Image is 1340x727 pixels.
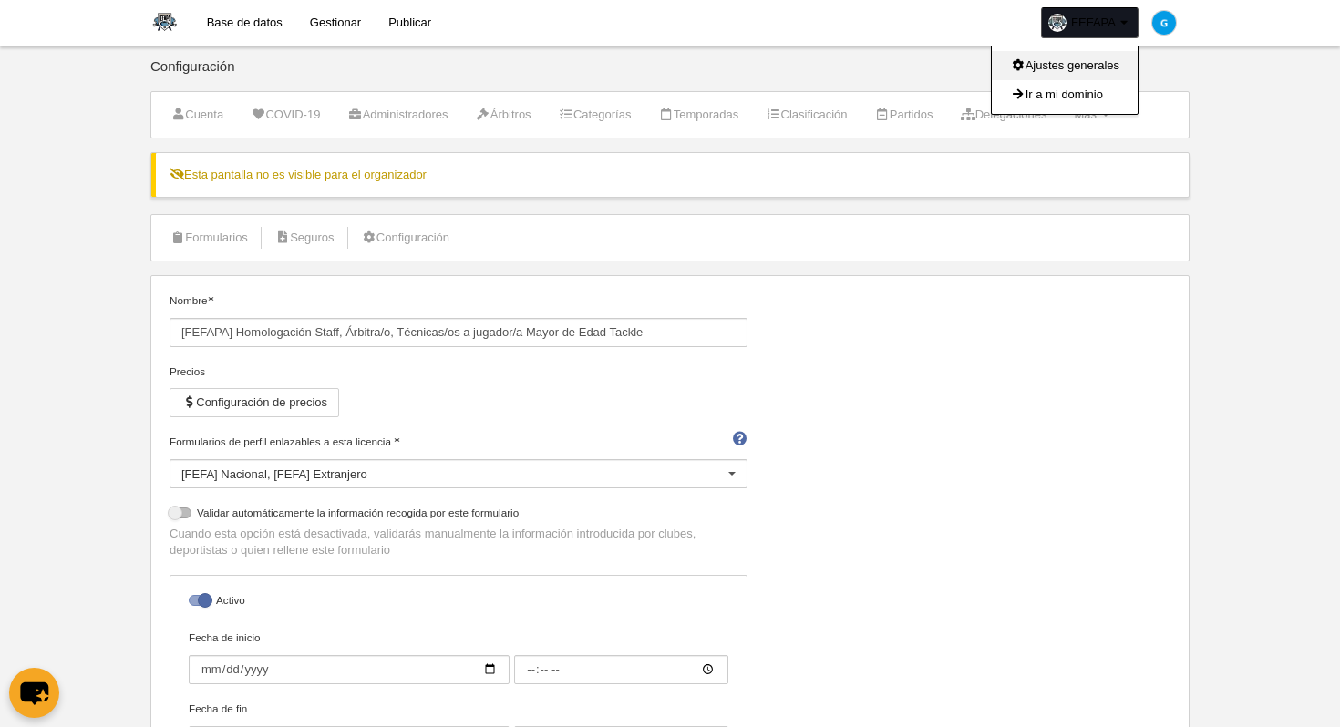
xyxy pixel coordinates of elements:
p: Cuando esta opción está desactivada, validarás manualmente la información introducida por clubes,... [170,526,747,558]
div: Precios [170,363,747,380]
input: Fecha de inicio [514,655,728,684]
a: FEFAPA [1041,7,1139,38]
input: Fecha de inicio [189,655,510,684]
label: Activo [189,592,728,613]
a: Temporadas [648,101,748,128]
div: Configuración [150,59,1190,91]
button: chat-button [9,668,59,718]
label: Validar automáticamente la información recogida por este formulario [170,505,747,526]
label: Fecha de inicio [189,630,728,684]
a: Partidos [865,101,943,128]
div: Esta pantalla no es visible para el organizador [150,152,1190,198]
a: Seguros [265,224,345,251]
a: Cuenta [160,101,233,128]
a: Delegaciones [950,101,1057,128]
i: Obligatorio [394,437,399,443]
img: c2l6ZT0zMHgzMCZmcz05JnRleHQ9RyZiZz0wMzliZTU%3D.png [1152,11,1176,35]
i: Obligatorio [208,296,213,302]
img: OaThJ7yPnDSw.30x30.jpg [1048,14,1067,32]
a: Categorías [549,101,642,128]
a: Administradores [337,101,458,128]
span: FEFAPA [1071,14,1116,32]
img: FEFAPA [151,11,179,33]
span: [FEFA] Extranjero [273,467,367,481]
a: COVID-19 [241,101,330,128]
span: Más [1074,108,1097,121]
a: Formularios [160,224,258,251]
input: Nombre [170,318,747,347]
button: Configuración de precios [170,388,339,417]
a: Configuración [352,224,459,251]
a: Ajustes generales [992,51,1138,80]
a: Árbitros [466,101,541,128]
label: Nombre [170,292,747,347]
label: Formularios de perfil enlazables a esta licencia [170,434,747,450]
a: Ir a mi dominio [992,80,1138,109]
a: Clasificación [756,101,857,128]
span: [FEFA] Nacional [181,467,267,481]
